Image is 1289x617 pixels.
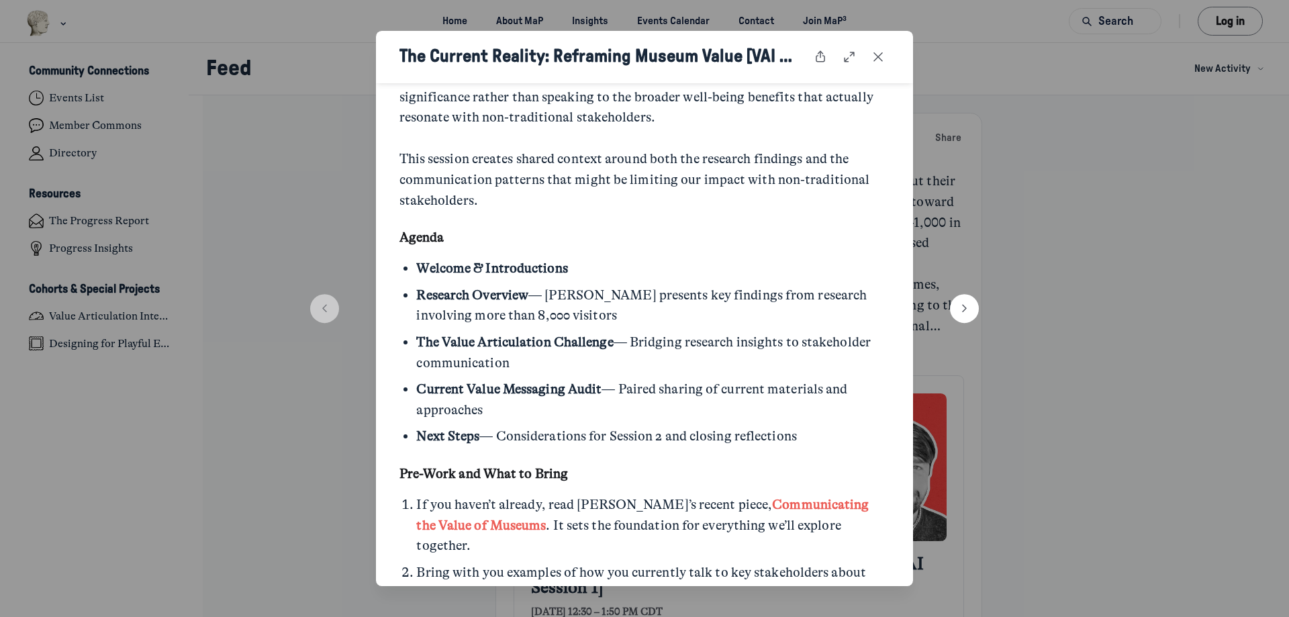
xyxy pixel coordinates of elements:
h2: Pre-Work and What to Bring [399,464,890,485]
li: If you haven’t already, read [PERSON_NAME]’s recent piece, . It sets the foundation for everythin... [416,495,890,557]
button: Open post in full page [838,46,861,69]
li: — Paired sharing of current materials and approaches [416,379,890,421]
strong: Next Steps [416,428,479,444]
strong: Welcome & Introductions [416,260,567,276]
h4: The Current Reality: Reframing Museum Value [VAI Session 1] [399,46,798,67]
li: — Considerations for Session 2 and closing reflections [416,426,890,447]
button: Close post [867,46,890,69]
a: Communicating the Value of Museums [416,497,869,533]
li: — [PERSON_NAME] presents key findings from research involving more than 8,000 visitors [416,285,890,327]
strong: The Value Articulation Challenge [416,334,613,350]
strong: Research Overview [416,287,528,303]
li: — Bridging research insights to stakeholder communication [416,332,890,374]
div: This session creates shared context around both the research findings and the communication patte... [399,149,890,211]
strong: Current Value Messaging Audit [416,381,602,397]
h2: Agenda [399,228,890,248]
button: Share post [809,46,832,69]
